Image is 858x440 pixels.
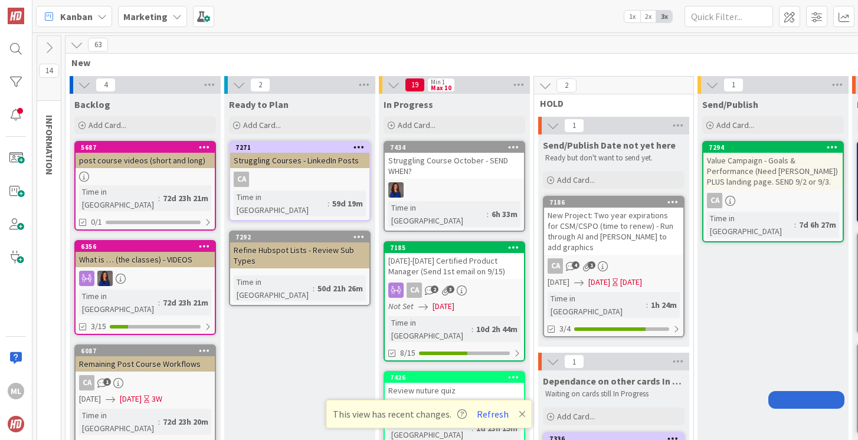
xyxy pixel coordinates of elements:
div: CA [544,258,683,274]
div: 7271 [235,143,369,152]
div: 5687 [76,142,215,153]
span: 1 [723,78,744,92]
span: : [158,296,160,309]
div: ML [8,383,24,399]
span: : [471,422,473,435]
span: : [487,208,489,221]
span: 1 [588,261,595,269]
div: What is … (the classes) - VIDEOS [76,252,215,267]
span: : [646,298,648,311]
span: : [313,282,315,295]
a: 7292Refine Hubspot Lists - Review Sub TypesTime in [GEOGRAPHIC_DATA]:50d 21h 26m [229,231,371,306]
span: 3 [447,285,454,293]
div: CA [234,172,249,187]
img: Visit kanbanzone.com [8,8,24,24]
span: 2 [556,78,577,93]
a: 7294Value Campaign - Goals & Performance (Need [PERSON_NAME]) PLUS landing page. SEND 9/2 or 9/3.... [702,141,844,242]
span: 1 [564,354,584,369]
div: Time in [GEOGRAPHIC_DATA] [79,185,158,211]
div: CA [79,375,94,390]
div: 7292Refine Hubspot Lists - Review Sub Types [230,232,369,268]
div: Struggling Courses - LinkedIn Posts [230,153,369,168]
div: 5687 [81,143,215,152]
span: In Progress [384,98,433,110]
div: SL [76,271,215,286]
div: 7185 [390,244,524,252]
div: 7186 [544,197,683,208]
div: 7292 [230,232,369,242]
div: Time in [GEOGRAPHIC_DATA] [234,275,313,301]
div: 6087Remaining Post Course Workflows [76,346,215,372]
span: Add Card... [398,120,435,130]
div: post course videos (short and long) [76,153,215,168]
span: 2x [640,11,656,22]
div: [DATE]-[DATE] Certified Product Manager (Send 1st email on 9/15) [385,253,524,279]
div: Time in [GEOGRAPHIC_DATA] [388,316,471,342]
b: Marketing [123,11,168,22]
a: 5687post course videos (short and long)Time in [GEOGRAPHIC_DATA]:72d 23h 21m0/1 [74,141,216,231]
span: : [158,192,160,205]
div: New Project: Two year expirations for CSM/CSPO (time to renew) - Run through AI and [PERSON_NAME]... [544,208,683,255]
div: 7294 [709,143,843,152]
div: 7426 [385,372,524,383]
span: 2 [250,78,270,92]
span: 8/15 [400,347,415,359]
div: Time in [GEOGRAPHIC_DATA] [79,409,158,435]
span: 1 [564,119,584,133]
a: 7186New Project: Two year expirations for CSM/CSPO (time to renew) - Run through AI and [PERSON_N... [543,196,685,337]
p: Ready but don't want to send yet. [545,153,682,163]
a: 7185[DATE]-[DATE] Certified Product Manager (Send 1st email on 9/15)CANot Set[DATE]Time in [GEOGR... [384,241,525,362]
span: Add Card... [716,120,754,130]
div: 7292 [235,233,369,241]
i: Not Set [388,301,414,311]
div: Value Campaign - Goals & Performance (Need [PERSON_NAME]) PLUS landing page. SEND 9/2 or 9/3. [703,153,843,189]
div: 7294 [703,142,843,153]
span: [DATE] [79,393,101,405]
span: 3/15 [91,320,106,333]
span: [DATE] [548,276,569,288]
span: Send/Publish Date not yet here [543,139,676,151]
span: 1 [103,378,111,386]
span: Send/Publish [702,98,758,110]
div: 7271Struggling Courses - LinkedIn Posts [230,142,369,168]
a: 7434Struggling Course October - SEND WHEN?SLTime in [GEOGRAPHIC_DATA]:6h 33m [384,141,525,232]
div: CA [76,375,215,390]
img: avatar [8,416,24,432]
div: 6356 [76,241,215,252]
span: [DATE] [433,300,454,313]
div: CA [385,283,524,298]
a: 6356What is … (the classes) - VIDEOSSLTime in [GEOGRAPHIC_DATA]:72d 23h 21m3/15 [74,240,216,335]
a: 7271Struggling Courses - LinkedIn PostsCATime in [GEOGRAPHIC_DATA]:59d 19m [229,141,371,221]
input: Quick Filter... [685,6,773,27]
div: 72d 23h 21m [160,296,211,309]
span: INFORMATION [44,115,55,175]
div: 5687post course videos (short and long) [76,142,215,168]
div: 7d 6h 27m [796,218,839,231]
div: 50d 21h 26m [315,282,366,295]
p: Waiting on cards still In Progress [545,389,682,399]
span: This view has recent changes. [333,407,467,421]
div: CA [407,283,422,298]
span: : [158,415,160,428]
span: 4 [572,261,579,269]
span: Ready to Plan [229,98,289,110]
div: 6356 [81,242,215,251]
span: 1x [624,11,640,22]
div: 1h 24m [648,298,680,311]
span: 19 [405,78,425,92]
div: 72d 23h 20m [160,415,211,428]
div: 3W [152,393,162,405]
span: : [471,323,473,336]
div: 10d 2h 44m [473,323,520,336]
div: Time in [GEOGRAPHIC_DATA] [79,290,158,316]
span: Add Card... [557,175,595,185]
div: Remaining Post Course Workflows [76,356,215,372]
div: Time in [GEOGRAPHIC_DATA] [234,191,328,216]
div: CA [707,193,722,208]
div: Struggling Course October - SEND WHEN? [385,153,524,179]
div: 6356What is … (the classes) - VIDEOS [76,241,215,267]
span: Backlog [74,98,110,110]
span: 2 [431,285,438,293]
img: SL [97,271,113,286]
span: 4 [96,78,116,92]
